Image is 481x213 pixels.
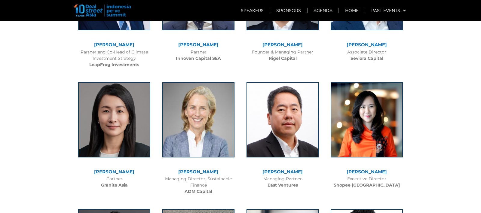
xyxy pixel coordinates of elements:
[334,182,400,188] b: Shopee [GEOGRAPHIC_DATA]
[89,62,139,67] b: LeapFrog Investments
[339,4,365,17] a: Home
[94,42,134,47] a: [PERSON_NAME]
[268,182,298,188] b: East Ventures
[247,82,319,157] img: Roderick Purwana
[178,42,219,47] a: [PERSON_NAME]
[185,189,212,194] b: ADM Capital
[162,82,234,157] img: Lisa Genasci
[75,176,153,188] div: Partner
[269,56,297,61] b: Rigel Capital
[75,49,153,68] div: Partner and Co-Head of Climate Investment Strategy
[365,4,412,17] a: Past Events
[347,169,387,175] a: [PERSON_NAME]
[78,82,150,157] img: Ming Eng
[262,42,303,47] a: [PERSON_NAME]
[328,49,406,62] div: Associate Director
[270,4,307,17] a: Sponsors
[328,176,406,188] div: Executive Director
[347,42,387,47] a: [PERSON_NAME]
[159,176,237,195] div: Managing Director, Sustainable Finance
[159,49,237,62] div: Partner
[235,4,270,17] a: Speakers
[94,169,134,175] a: [PERSON_NAME]
[101,182,128,188] b: Granite Asia
[176,56,221,61] b: Innoven Capital SEA
[178,169,219,175] a: [PERSON_NAME]
[244,49,322,62] div: Founder & Managing Partner
[351,56,383,61] b: Seviora Capital
[244,176,322,188] div: Managing Partner
[262,169,303,175] a: [PERSON_NAME]
[308,4,339,17] a: Agenda
[331,82,403,157] img: Christin Djuarto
